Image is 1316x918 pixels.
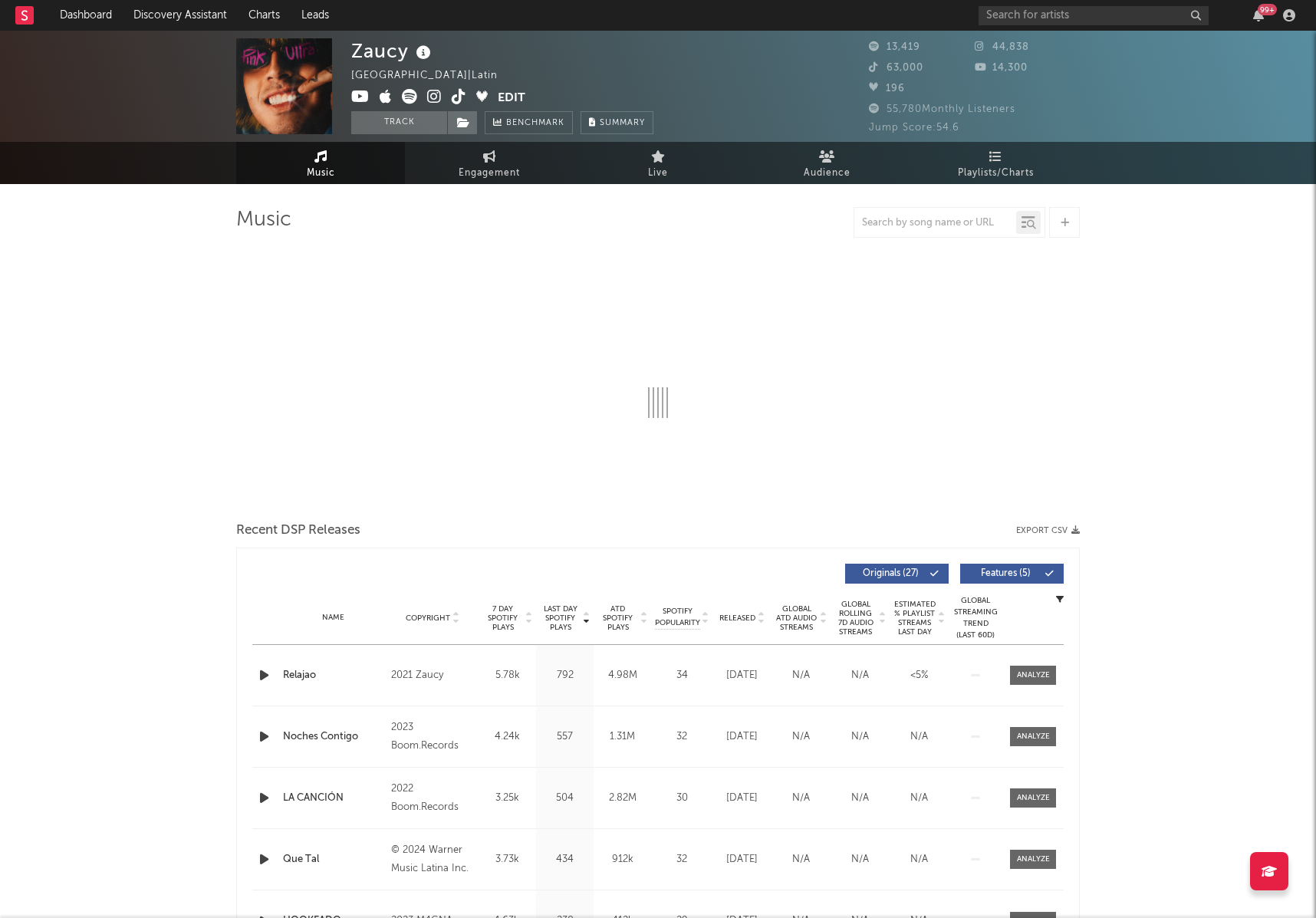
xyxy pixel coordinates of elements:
div: N/A [893,852,945,867]
div: 792 [540,668,590,683]
button: Export CSV [1016,526,1080,535]
button: Edit [498,89,525,108]
div: Zaucy [351,38,435,64]
button: Track [351,111,447,134]
div: N/A [775,852,827,867]
span: Summary [600,119,645,127]
span: Audience [804,164,850,183]
div: Global Streaming Trend (Last 60D) [952,595,999,641]
a: Benchmark [485,111,573,134]
span: Benchmark [506,114,564,133]
div: 32 [655,852,709,867]
div: 32 [655,729,709,745]
div: N/A [893,791,945,806]
div: 504 [540,791,590,806]
span: Released [719,614,755,623]
span: 196 [869,84,905,94]
div: 2.82M [597,791,647,806]
a: Noches Contigo [283,729,383,745]
button: Features(5) [960,564,1064,584]
div: N/A [834,791,886,806]
div: N/A [834,668,886,683]
div: 912k [597,852,647,867]
span: Engagement [459,164,520,183]
span: Playlists/Charts [958,164,1034,183]
div: 34 [655,668,709,683]
span: Live [648,164,668,183]
div: 2022 Boom.Records [391,780,475,817]
span: Last Day Spotify Plays [540,604,581,632]
a: Que Tal [283,852,383,867]
div: Name [283,612,383,624]
span: ATD Spotify Plays [597,604,638,632]
div: 30 [655,791,709,806]
span: Music [307,164,335,183]
div: [DATE] [716,791,768,806]
span: Global ATD Audio Streams [775,604,818,632]
input: Search for artists [979,6,1209,25]
div: 557 [540,729,590,745]
span: 55,780 Monthly Listeners [869,104,1015,114]
a: Relajao [283,668,383,683]
a: Engagement [405,142,574,184]
div: 4.24k [482,729,532,745]
div: 3.73k [482,852,532,867]
div: 2023 Boom.Records [391,719,475,755]
div: 3.25k [482,791,532,806]
div: 4.98M [597,668,647,683]
span: Global Rolling 7D Audio Streams [834,600,877,637]
div: <5% [893,668,945,683]
div: N/A [775,668,827,683]
div: 434 [540,852,590,867]
div: [DATE] [716,668,768,683]
a: Playlists/Charts [911,142,1080,184]
span: Estimated % Playlist Streams Last Day [893,600,936,637]
span: Features ( 5 ) [970,569,1041,578]
div: [DATE] [716,729,768,745]
span: Copyright [406,614,450,623]
div: N/A [834,852,886,867]
button: 99+ [1253,9,1264,21]
a: Audience [742,142,911,184]
div: N/A [893,729,945,745]
span: 63,000 [869,63,923,73]
a: LA CANCIÓN [283,791,383,806]
span: Jump Score: 54.6 [869,123,959,133]
div: [DATE] [716,852,768,867]
div: 2021 Zaucy [391,666,475,685]
div: N/A [834,729,886,745]
div: 1.31M [597,729,647,745]
div: © 2024 Warner Music Latina Inc. [391,841,475,878]
span: Originals ( 27 ) [855,569,926,578]
span: Spotify Popularity [655,606,700,629]
span: 14,300 [975,63,1028,73]
span: 13,419 [869,42,920,52]
button: Originals(27) [845,564,949,584]
div: 99 + [1258,4,1277,15]
div: 5.78k [482,668,532,683]
input: Search by song name or URL [854,217,1016,229]
span: 44,838 [975,42,1029,52]
a: Music [236,142,405,184]
span: Recent DSP Releases [236,522,360,540]
span: 7 Day Spotify Plays [482,604,523,632]
a: Live [574,142,742,184]
div: N/A [775,791,827,806]
div: [GEOGRAPHIC_DATA] | Latin [351,67,515,85]
div: N/A [775,729,827,745]
button: Summary [581,111,653,134]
